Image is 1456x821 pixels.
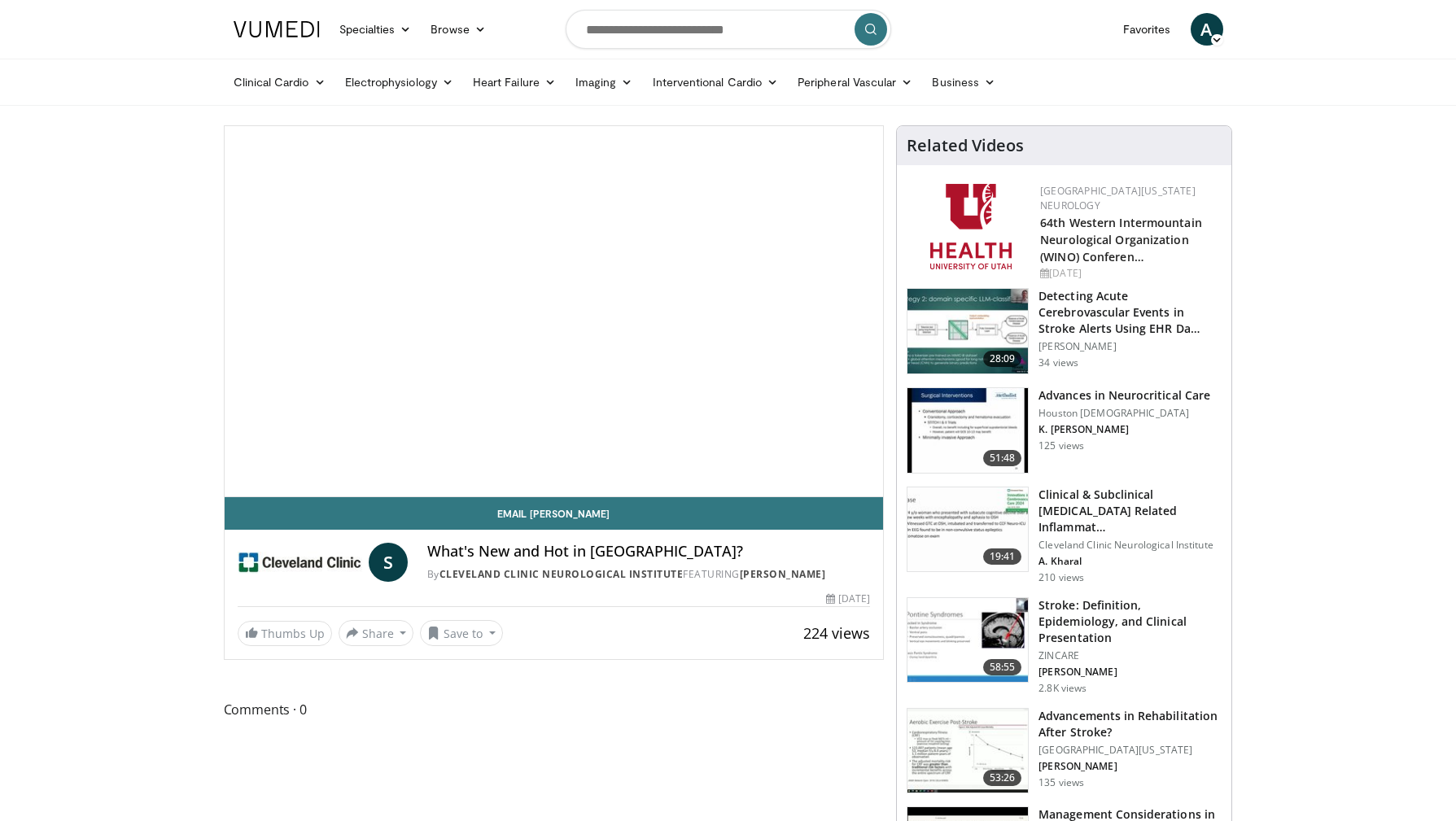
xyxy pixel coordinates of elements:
[238,543,362,582] img: Cleveland Clinic Neurological Institute
[225,126,884,497] video-js: Video Player
[1113,13,1181,46] a: Favorites
[907,136,1024,155] h4: Related Videos
[826,592,870,606] div: [DATE]
[907,289,1028,373] img: 3c3e7931-b8f3-437f-a5bd-1dcbec1ed6c9.150x105_q85_crop-smart_upscale.jpg
[1038,682,1087,695] p: 2.8K views
[1038,649,1222,662] p: ZINCARE
[907,597,1222,695] a: 58:55 Stroke: Definition, Epidemiology, and Clinical Presentation ZINCARE [PERSON_NAME] 2.8K views
[1038,571,1084,584] p: 210 views
[1038,666,1222,679] p: [PERSON_NAME]
[1038,340,1222,353] p: [PERSON_NAME]
[439,567,684,581] a: Cleveland Clinic Neurological Institute
[1040,266,1218,281] div: [DATE]
[1038,487,1222,535] h3: Clinical & Subclinical [MEDICAL_DATA] Related Inflammat…
[788,66,922,98] a: Peripheral Vascular
[907,288,1222,374] a: 28:09 Detecting Acute Cerebrovascular Events in Stroke Alerts Using EHR Da… [PERSON_NAME] 34 views
[907,388,1028,473] img: ddf76b18-3d66-43c9-a709-b844436e6d4e.150x105_q85_crop-smart_upscale.jpg
[330,13,422,46] a: Specialties
[643,66,789,98] a: Interventional Cardio
[1038,356,1078,369] p: 34 views
[1191,13,1223,46] a: A
[1038,597,1222,646] h3: Stroke: Definition, Epidemiology, and Clinical Presentation
[907,487,1028,572] img: 1acf7c57-d141-48c9-b176-9a4b161a2cf2.150x105_q85_crop-smart_upscale.jpg
[803,623,870,643] span: 224 views
[1038,776,1084,789] p: 135 views
[983,548,1022,565] span: 19:41
[566,66,643,98] a: Imaging
[1038,708,1222,740] h3: Advancements in Rehabilitation After Stroke?
[1038,288,1222,337] h3: Detecting Acute Cerebrovascular Events in Stroke Alerts Using EHR Da…
[234,21,320,37] img: VuMedi Logo
[225,497,884,530] a: Email [PERSON_NAME]
[339,620,414,646] button: Share
[907,709,1028,793] img: 675f95d4-1d5d-42fd-ab0f-2ebff226a0e1.150x105_q85_crop-smart_upscale.jpg
[421,13,496,46] a: Browse
[907,598,1028,683] img: 26d5732c-95f1-4678-895e-01ffe56ce748.150x105_q85_crop-smart_upscale.jpg
[983,659,1022,675] span: 58:55
[1038,407,1210,420] p: Houston [DEMOGRAPHIC_DATA]
[238,621,332,646] a: Thumbs Up
[1038,760,1222,773] p: [PERSON_NAME]
[335,66,463,98] a: Electrophysiology
[1038,387,1210,404] h3: Advances in Neurocritical Care
[1038,423,1210,436] p: K. [PERSON_NAME]
[463,66,566,98] a: Heart Failure
[369,543,408,582] a: S
[427,543,870,561] h4: What's New and Hot in [GEOGRAPHIC_DATA]?
[1038,539,1222,552] p: Cleveland Clinic Neurological Institute
[420,620,503,646] button: Save to
[1040,184,1196,212] a: [GEOGRAPHIC_DATA][US_STATE] Neurology
[1038,744,1222,757] p: [GEOGRAPHIC_DATA][US_STATE]
[983,351,1022,367] span: 28:09
[224,66,335,98] a: Clinical Cardio
[907,708,1222,794] a: 53:26 Advancements in Rehabilitation After Stroke? [GEOGRAPHIC_DATA][US_STATE] [PERSON_NAME] 135 ...
[740,567,826,581] a: [PERSON_NAME]
[922,66,1005,98] a: Business
[907,487,1222,584] a: 19:41 Clinical & Subclinical [MEDICAL_DATA] Related Inflammat… Cleveland Clinic Neurological Inst...
[907,387,1222,474] a: 51:48 Advances in Neurocritical Care Houston [DEMOGRAPHIC_DATA] K. [PERSON_NAME] 125 views
[427,567,870,582] div: By FEATURING
[1040,215,1202,264] a: 64th Western Intermountain Neurological Organization (WINO) Conferen…
[566,10,891,49] input: Search topics, interventions
[983,450,1022,466] span: 51:48
[930,184,1012,269] img: f6362829-b0a3-407d-a044-59546adfd345.png.150x105_q85_autocrop_double_scale_upscale_version-0.2.png
[1038,439,1084,452] p: 125 views
[1038,555,1222,568] p: A. Kharal
[983,770,1022,786] span: 53:26
[224,699,885,720] span: Comments 0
